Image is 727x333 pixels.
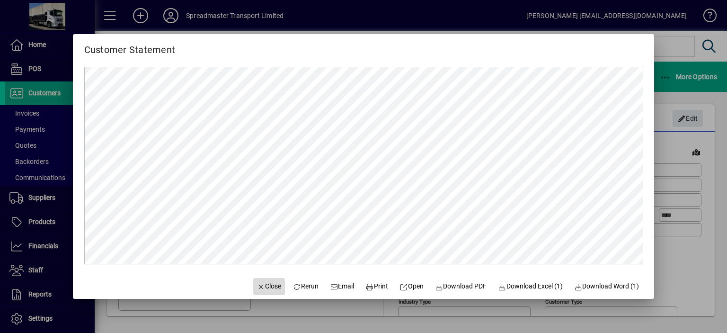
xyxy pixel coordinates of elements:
[330,281,355,291] span: Email
[498,281,563,291] span: Download Excel (1)
[362,278,392,295] button: Print
[396,278,427,295] a: Open
[431,278,491,295] a: Download PDF
[326,278,358,295] button: Email
[435,281,487,291] span: Download PDF
[570,278,643,295] button: Download Word (1)
[257,281,282,291] span: Close
[399,281,424,291] span: Open
[366,281,389,291] span: Print
[494,278,567,295] button: Download Excel (1)
[293,281,319,291] span: Rerun
[73,34,187,57] h2: Customer Statement
[253,278,285,295] button: Close
[574,281,639,291] span: Download Word (1)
